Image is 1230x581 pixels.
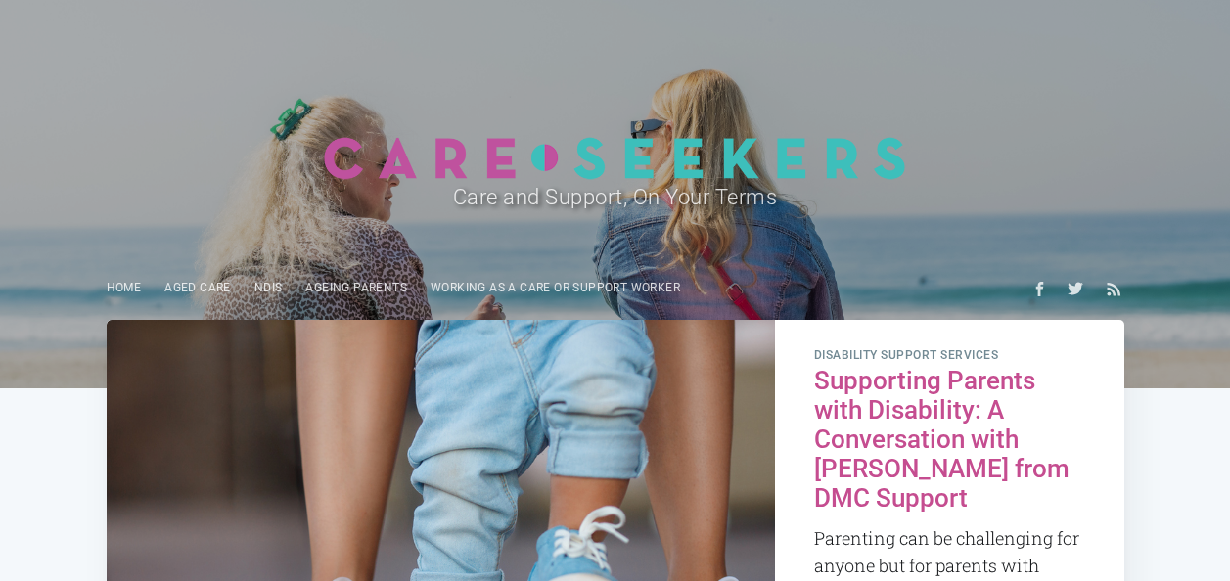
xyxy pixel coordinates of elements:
[153,269,243,307] a: Aged Care
[95,269,154,307] a: Home
[814,367,1085,513] h2: Supporting Parents with Disability: A Conversation with [PERSON_NAME] from DMC Support
[156,180,1074,214] h2: Care and Support, On Your Terms
[294,269,419,307] a: Ageing parents
[814,349,1085,363] span: disability support services
[243,269,295,307] a: NDIS
[419,269,692,307] a: Working as a care or support worker
[323,136,907,180] img: Careseekers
